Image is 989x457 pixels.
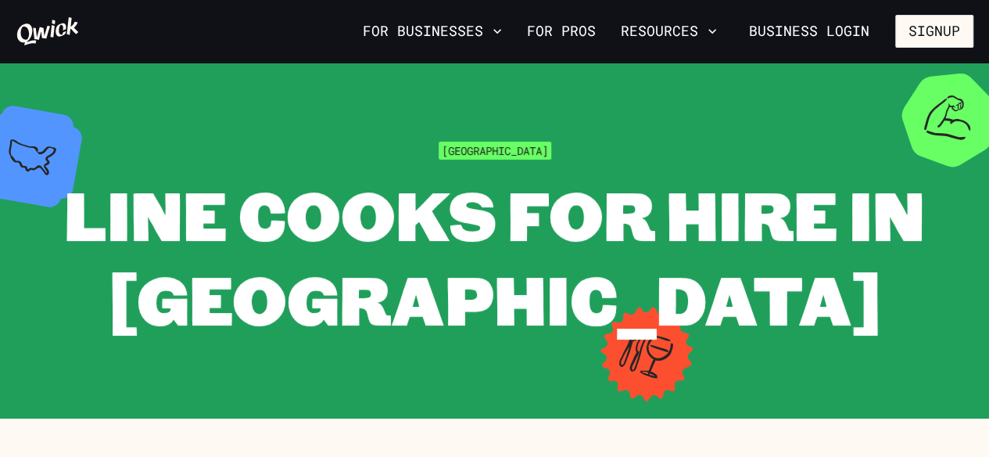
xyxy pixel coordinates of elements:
[64,169,925,344] span: Line Cooks for Hire in [GEOGRAPHIC_DATA]
[357,18,508,45] button: For Businesses
[895,15,973,48] button: Signup
[615,18,723,45] button: Resources
[439,142,551,160] span: [GEOGRAPHIC_DATA]
[521,18,602,45] a: For Pros
[736,15,883,48] a: Business Login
